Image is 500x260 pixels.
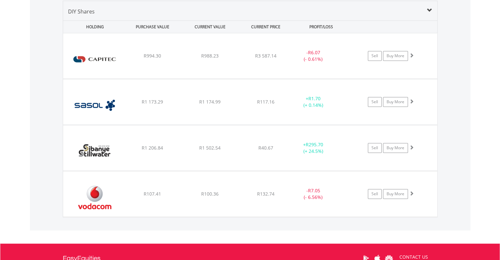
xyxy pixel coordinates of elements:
[142,99,163,105] span: R1 173.29
[182,21,238,33] div: CURRENT VALUE
[66,87,123,123] img: EQU.ZA.SOL.png
[66,41,123,77] img: EQU.ZA.CPI.png
[293,21,349,33] div: PROFIT/LOSS
[383,143,408,153] a: Buy More
[125,21,181,33] div: PURCHASE VALUE
[201,53,219,59] span: R988.23
[144,191,161,197] span: R107.41
[66,133,123,169] img: EQU.ZA.SSW.png
[308,95,321,102] span: R1.70
[201,191,219,197] span: R100.36
[144,53,161,59] span: R994.30
[308,49,320,56] span: R6.07
[66,179,123,215] img: EQU.ZA.VOD.png
[289,95,338,108] div: + (+ 0.14%)
[257,99,274,105] span: R117.16
[63,21,123,33] div: HOLDING
[368,189,382,199] a: Sell
[368,51,382,61] a: Sell
[289,187,338,201] div: - (- 6.56%)
[289,141,338,154] div: + (+ 24.5%)
[239,21,292,33] div: CURRENT PRICE
[257,191,274,197] span: R132.74
[289,49,338,62] div: - (- 0.61%)
[383,97,408,107] a: Buy More
[258,145,273,151] span: R40.67
[368,143,382,153] a: Sell
[368,97,382,107] a: Sell
[199,99,221,105] span: R1 174.99
[306,141,323,148] span: R295.70
[68,8,95,15] span: DIY Shares
[255,53,276,59] span: R3 587.14
[308,187,320,194] span: R7.05
[383,189,408,199] a: Buy More
[383,51,408,61] a: Buy More
[142,145,163,151] span: R1 206.84
[199,145,221,151] span: R1 502.54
